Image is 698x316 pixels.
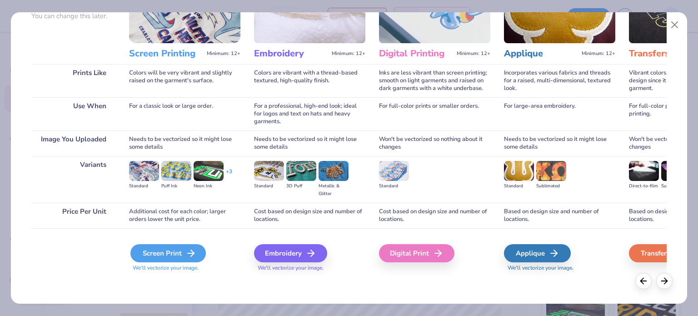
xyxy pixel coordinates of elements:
img: Standard [379,161,409,181]
div: Needs to be vectorized so it might lose some details [504,130,615,156]
div: + 3 [226,168,232,183]
img: Standard [129,161,159,181]
span: Minimum: 12+ [457,50,490,57]
div: Additional cost for each color; larger orders lower the unit price. [129,203,240,228]
img: 3D Puff [286,161,316,181]
div: Standard [379,182,409,190]
img: Sublimated [536,161,566,181]
div: Won't be vectorized so nothing about it changes [379,130,490,156]
img: Direct-to-film [629,161,659,181]
div: Standard [129,182,159,190]
div: Variants [31,156,115,203]
img: Neon Ink [194,161,224,181]
div: Image You Uploaded [31,130,115,156]
div: 3D Puff [286,182,316,190]
span: Minimum: 12+ [207,50,240,57]
div: Screen Print [130,244,206,262]
div: Metallic & Glitter [319,182,349,198]
div: Needs to be vectorized so it might lose some details [254,130,365,156]
span: Minimum: 12+ [582,50,615,57]
div: Cost based on design size and number of locations. [254,203,365,228]
span: We'll vectorize your image. [504,264,615,272]
div: Cost based on design size and number of locations. [379,203,490,228]
div: Inks are less vibrant than screen printing; smooth on light garments and raised on dark garments ... [379,64,490,97]
img: Metallic & Glitter [319,161,349,181]
div: Standard [504,182,534,190]
div: Supacolor [661,182,691,190]
span: We'll vectorize your image. [129,264,240,272]
h3: Applique [504,48,578,60]
p: You can change this later. [31,12,115,20]
div: Embroidery [254,244,327,262]
img: Puff Ink [161,161,191,181]
div: Direct-to-film [629,182,659,190]
div: Colors are vibrant with a thread-based textured, high-quality finish. [254,64,365,97]
button: Close [666,16,683,34]
div: Price Per Unit [31,203,115,228]
div: Incorporates various fabrics and threads for a raised, multi-dimensional, textured look. [504,64,615,97]
div: Puff Ink [161,182,191,190]
div: Prints Like [31,64,115,97]
div: Digital Print [379,244,454,262]
img: Supacolor [661,161,691,181]
div: Use When [31,97,115,130]
div: Based on design size and number of locations. [504,203,615,228]
h3: Screen Printing [129,48,203,60]
img: Standard [504,161,534,181]
div: For full-color prints or smaller orders. [379,97,490,130]
img: Standard [254,161,284,181]
h3: Embroidery [254,48,328,60]
div: Sublimated [536,182,566,190]
div: For large-area embroidery. [504,97,615,130]
span: We'll vectorize your image. [254,264,365,272]
div: Transfers [629,244,696,262]
div: Neon Ink [194,182,224,190]
div: Needs to be vectorized so it might lose some details [129,130,240,156]
div: Colors will be very vibrant and slightly raised on the garment's surface. [129,64,240,97]
h3: Digital Printing [379,48,453,60]
div: For a classic look or large order. [129,97,240,130]
span: Minimum: 12+ [332,50,365,57]
div: Standard [254,182,284,190]
div: Applique [504,244,571,262]
div: For a professional, high-end look; ideal for logos and text on hats and heavy garments. [254,97,365,130]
